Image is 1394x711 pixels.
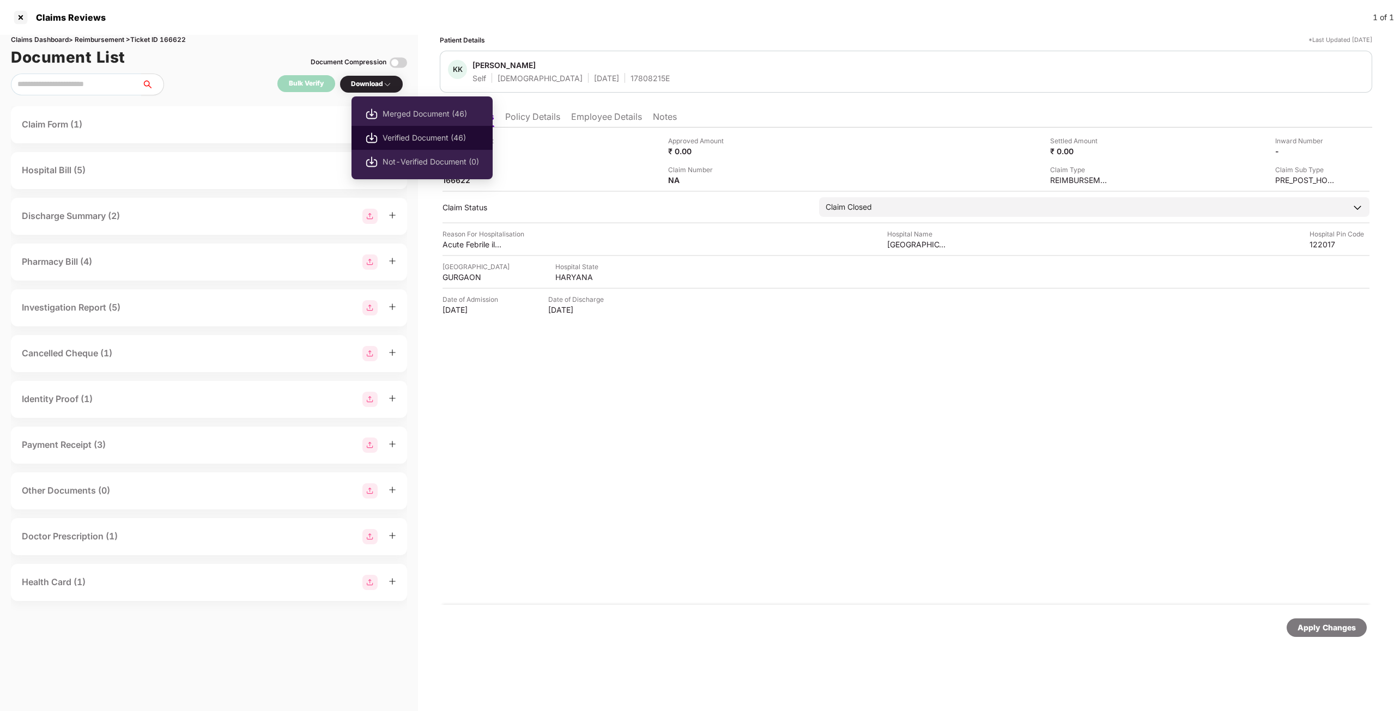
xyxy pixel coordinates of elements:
div: Date of Discharge [548,294,608,305]
div: Other Documents (0) [22,484,110,497]
span: plus [389,532,396,539]
div: Hospital State [555,262,615,272]
img: svg+xml;base64,PHN2ZyBpZD0iR3JvdXBfMjg4MTMiIGRhdGEtbmFtZT0iR3JvdXAgMjg4MTMiIHhtbG5zPSJodHRwOi8vd3... [362,300,378,315]
div: Inward Number [1275,136,1335,146]
div: Self [472,73,486,83]
div: Health Card (1) [22,575,86,589]
div: Claim Sub Type [1275,165,1335,175]
div: [DATE] [443,305,502,315]
img: svg+xml;base64,PHN2ZyBpZD0iR3JvdXBfMjg4MTMiIGRhdGEtbmFtZT0iR3JvdXAgMjg4MTMiIHhtbG5zPSJodHRwOi8vd3... [362,392,378,407]
div: HARYANA [555,272,615,282]
div: [DATE] [594,73,619,83]
img: svg+xml;base64,PHN2ZyBpZD0iRG93bmxvYWQtMjB4MjAiIHhtbG5zPSJodHRwOi8vd3d3LnczLm9yZy8yMDAwL3N2ZyIgd2... [365,107,378,120]
img: svg+xml;base64,PHN2ZyBpZD0iRHJvcGRvd24tMzJ4MzIiIHhtbG5zPSJodHRwOi8vd3d3LnczLm9yZy8yMDAwL3N2ZyIgd2... [383,80,392,89]
div: Reason For Hospitalisation [443,229,524,239]
span: plus [389,349,396,356]
div: *Last Updated [DATE] [1308,35,1372,45]
div: Claim Form (1) [22,118,82,131]
div: Claims Dashboard > Reimbursement > Ticket ID 166622 [11,35,407,45]
img: svg+xml;base64,PHN2ZyBpZD0iRG93bmxvYWQtMjB4MjAiIHhtbG5zPSJodHRwOi8vd3d3LnczLm9yZy8yMDAwL3N2ZyIgd2... [365,155,378,168]
div: Hospital Pin Code [1310,229,1369,239]
div: Settled Amount [1050,136,1110,146]
span: plus [389,211,396,219]
li: Policy Details [505,111,560,127]
img: svg+xml;base64,PHN2ZyBpZD0iVG9nZ2xlLTMyeDMyIiB4bWxucz0iaHR0cDovL3d3dy53My5vcmcvMjAwMC9zdmciIHdpZH... [390,54,407,71]
div: 1 of 1 [1373,11,1394,23]
div: Acute Febrile illness.High grade fever since 7 to 8 days. vomitting & [MEDICAL_DATA] & Discomfort... [443,239,502,250]
img: downArrowIcon [1352,202,1363,213]
div: 17808215E [631,73,670,83]
li: Employee Details [571,111,642,127]
div: Download [351,79,392,89]
span: plus [389,440,396,448]
div: Doctor Prescription (1) [22,530,118,543]
div: Apply Changes [1298,622,1356,634]
span: Verified Document (46) [383,132,479,144]
div: Hospital Bill (5) [22,163,86,177]
div: Discharge Summary (2) [22,209,120,223]
div: Approved Amount [668,136,728,146]
span: Not-Verified Document (0) [383,156,479,168]
span: Merged Document (46) [383,108,479,120]
img: svg+xml;base64,PHN2ZyBpZD0iR3JvdXBfMjg4MTMiIGRhdGEtbmFtZT0iR3JvdXAgMjg4MTMiIHhtbG5zPSJodHRwOi8vd3... [362,483,378,499]
div: PRE_POST_HOSPITALIZATION_REIMBURSEMENT [1275,175,1335,185]
h1: Document List [11,45,125,69]
div: NA [668,175,728,185]
img: svg+xml;base64,PHN2ZyBpZD0iRG93bmxvYWQtMjB4MjAiIHhtbG5zPSJodHRwOi8vd3d3LnczLm9yZy8yMDAwL3N2ZyIgd2... [365,131,378,144]
div: Payment Receipt (3) [22,438,106,452]
div: Claim Number [668,165,728,175]
div: Date of Admission [443,294,502,305]
img: svg+xml;base64,PHN2ZyBpZD0iR3JvdXBfMjg4MTMiIGRhdGEtbmFtZT0iR3JvdXAgMjg4MTMiIHhtbG5zPSJodHRwOi8vd3... [362,209,378,224]
div: Claim Status [443,202,808,212]
div: Investigation Report (5) [22,301,120,314]
button: search [141,74,164,95]
span: plus [389,257,396,265]
span: plus [389,394,396,402]
div: Claims Reviews [29,12,106,23]
div: [DATE] [548,305,608,315]
div: Claim Closed [826,201,872,213]
div: Claim Type [1050,165,1110,175]
div: [GEOGRAPHIC_DATA] [887,239,947,250]
img: svg+xml;base64,PHN2ZyBpZD0iR3JvdXBfMjg4MTMiIGRhdGEtbmFtZT0iR3JvdXAgMjg4MTMiIHhtbG5zPSJodHRwOi8vd3... [362,437,378,453]
div: Patient Details [440,35,485,45]
div: KK [448,60,467,79]
img: svg+xml;base64,PHN2ZyBpZD0iR3JvdXBfMjg4MTMiIGRhdGEtbmFtZT0iR3JvdXAgMjg4MTMiIHhtbG5zPSJodHRwOi8vd3... [362,575,378,590]
div: GURGAON [443,272,502,282]
img: svg+xml;base64,PHN2ZyBpZD0iR3JvdXBfMjg4MTMiIGRhdGEtbmFtZT0iR3JvdXAgMjg4MTMiIHhtbG5zPSJodHRwOi8vd3... [362,529,378,544]
span: search [141,80,163,89]
span: plus [389,486,396,494]
div: Document Compression [311,57,386,68]
span: plus [389,578,396,585]
div: Pharmacy Bill (4) [22,255,92,269]
div: [PERSON_NAME] [472,60,536,70]
div: ₹ 0.00 [668,146,728,156]
span: plus [389,303,396,311]
div: Hospital Name [887,229,947,239]
div: 122017 [1310,239,1369,250]
div: Bulk Verify [289,78,324,89]
img: svg+xml;base64,PHN2ZyBpZD0iR3JvdXBfMjg4MTMiIGRhdGEtbmFtZT0iR3JvdXAgMjg4MTMiIHhtbG5zPSJodHRwOi8vd3... [362,254,378,270]
div: Identity Proof (1) [22,392,93,406]
img: svg+xml;base64,PHN2ZyBpZD0iR3JvdXBfMjg4MTMiIGRhdGEtbmFtZT0iR3JvdXAgMjg4MTMiIHhtbG5zPSJodHRwOi8vd3... [362,346,378,361]
div: REIMBURSEMENT [1050,175,1110,185]
div: - [1275,146,1335,156]
div: ₹ 0.00 [1050,146,1110,156]
li: Notes [653,111,677,127]
div: [GEOGRAPHIC_DATA] [443,262,510,272]
div: Cancelled Cheque (1) [22,347,112,360]
div: [DEMOGRAPHIC_DATA] [498,73,583,83]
